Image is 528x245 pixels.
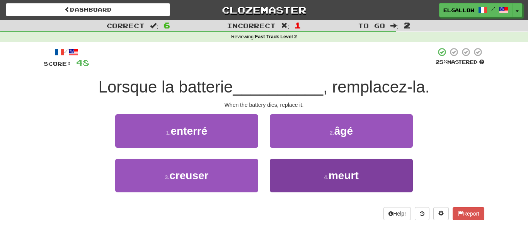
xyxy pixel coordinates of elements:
span: elgallow [443,7,474,14]
span: __________ [233,78,323,96]
button: 4.meurt [270,159,413,192]
a: elgallow / [439,3,513,17]
span: Score: [44,60,72,67]
button: Report [453,207,484,220]
button: Help! [383,207,411,220]
span: : [150,22,158,29]
span: 2 [404,21,410,30]
button: 3.creuser [115,159,258,192]
span: 6 [164,21,170,30]
span: 1 [295,21,301,30]
span: creuser [169,170,208,182]
div: When the battery dies, replace it. [44,101,484,109]
button: 1.enterré [115,114,258,148]
span: meurt [329,170,359,182]
small: 2 . [330,130,334,136]
span: , remplacez-la. [323,78,429,96]
span: Incorrect [227,22,276,29]
span: Correct [107,22,145,29]
small: 4 . [324,174,329,180]
strong: Fast Track Level 2 [255,34,297,39]
div: / [44,47,89,57]
span: 48 [76,58,89,67]
a: Dashboard [6,3,170,16]
span: : [390,22,399,29]
span: enterré [170,125,207,137]
button: Round history (alt+y) [415,207,429,220]
small: 3 . [165,174,170,180]
small: 1 . [166,130,171,136]
span: âgé [334,125,353,137]
button: 2.âgé [270,114,413,148]
a: Clozemaster [182,3,346,17]
span: / [491,6,495,12]
span: : [281,22,290,29]
span: Lorsque la batterie [99,78,233,96]
span: 25 % [436,59,447,65]
span: To go [358,22,385,29]
div: Mastered [436,59,484,66]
